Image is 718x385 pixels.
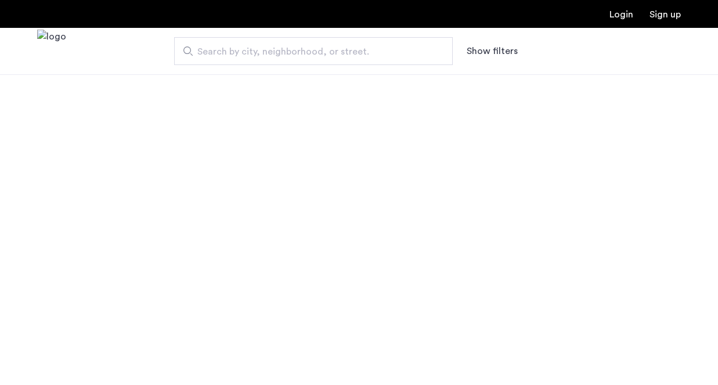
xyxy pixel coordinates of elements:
[37,30,66,73] img: logo
[197,45,420,59] span: Search by city, neighborhood, or street.
[650,10,681,19] a: Registration
[174,37,453,65] input: Apartment Search
[609,10,633,19] a: Login
[37,30,66,73] a: Cazamio Logo
[467,44,518,58] button: Show or hide filters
